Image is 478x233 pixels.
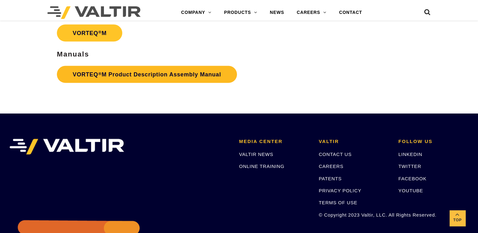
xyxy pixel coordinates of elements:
a: PRIVACY POLICY [319,188,361,193]
a: CAREERS [290,6,333,19]
h2: MEDIA CENTER [239,139,309,144]
a: CONTACT [333,6,368,19]
a: Top [450,210,465,226]
a: PATENTS [319,176,342,181]
span: Top [450,217,465,224]
a: TERMS OF USE [319,200,357,205]
a: PRODUCTS [218,6,263,19]
h2: VALTIR [319,139,389,144]
a: LINKEDIN [398,152,422,157]
img: VALTIR [9,139,124,155]
a: TWITTER [398,164,421,169]
a: VORTEQ®M Product Description Assembly Manual [57,66,237,83]
a: CONTACT US [319,152,352,157]
p: © Copyright 2023 Valtir, LLC. All Rights Reserved. [319,211,389,218]
a: ONLINE TRAINING [239,164,284,169]
a: VALTIR NEWS [239,152,273,157]
sup: ® [98,30,102,34]
a: CAREERS [319,164,343,169]
img: Valtir [47,6,141,19]
strong: Manuals [57,50,89,58]
a: YOUTUBE [398,188,423,193]
a: FACEBOOK [398,176,427,181]
a: COMPANY [175,6,218,19]
h2: FOLLOW US [398,139,469,144]
sup: ® [98,71,102,76]
a: VORTEQ®M [57,25,122,42]
a: NEWS [263,6,290,19]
